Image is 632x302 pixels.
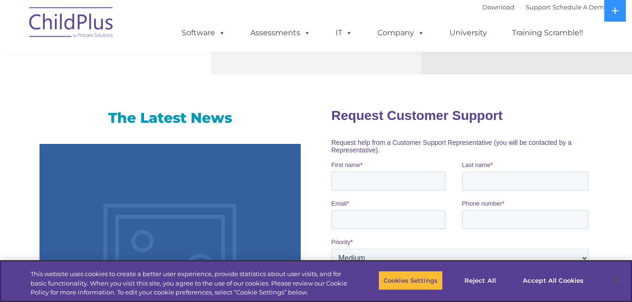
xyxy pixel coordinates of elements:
font: | [482,3,608,11]
h3: The Latest News [40,109,301,127]
a: Assessments [241,24,320,42]
a: Company [368,24,434,42]
a: Training Scramble!! [503,24,592,42]
a: Schedule A Demo [552,3,608,11]
button: Close [607,270,627,291]
button: Accept All Cookies [518,270,589,290]
img: ChildPlus by Procare Solutions [24,0,119,48]
span: Last name [131,62,160,69]
div: This website uses cookies to create a better user experience, provide statistics about user visit... [31,270,348,297]
a: Download [482,3,514,11]
span: Phone number [131,101,171,108]
button: Reject All [451,270,510,290]
button: Cookies Settings [378,270,443,290]
a: Software [172,24,235,42]
a: Support [526,3,551,11]
a: University [440,24,496,42]
a: IT [326,24,362,42]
